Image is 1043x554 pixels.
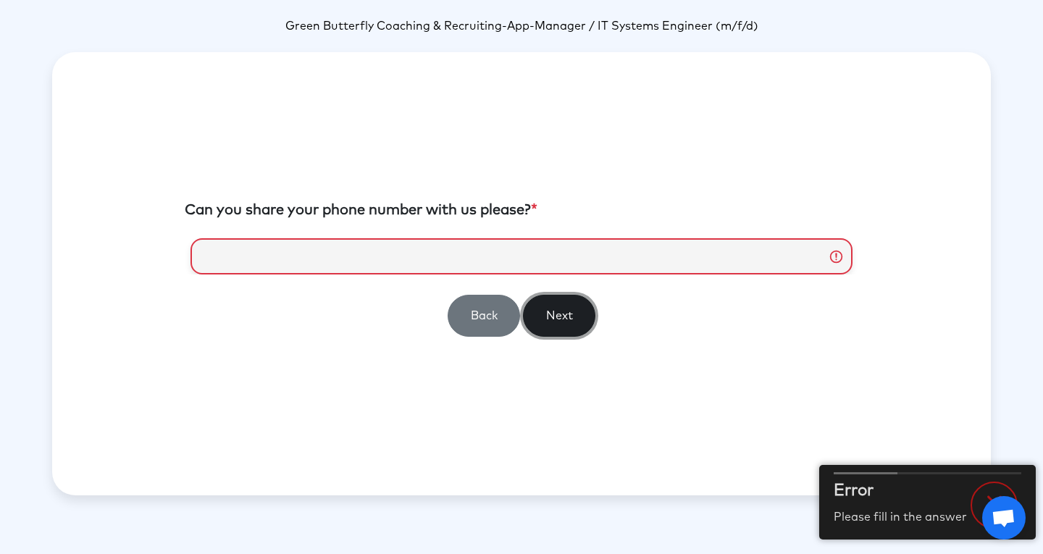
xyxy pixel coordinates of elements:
[448,295,520,337] button: Back
[523,295,595,337] button: Next
[982,496,1026,540] a: Open chat
[285,20,502,32] span: Green Butterfly Coaching & Recruiting
[834,479,967,503] h2: Error
[834,508,967,526] p: Please fill in the answer
[185,199,537,221] label: Can you share your phone number with us please?
[507,20,758,32] span: App-Manager / IT Systems Engineer (m/f/d)
[52,17,991,35] p: -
